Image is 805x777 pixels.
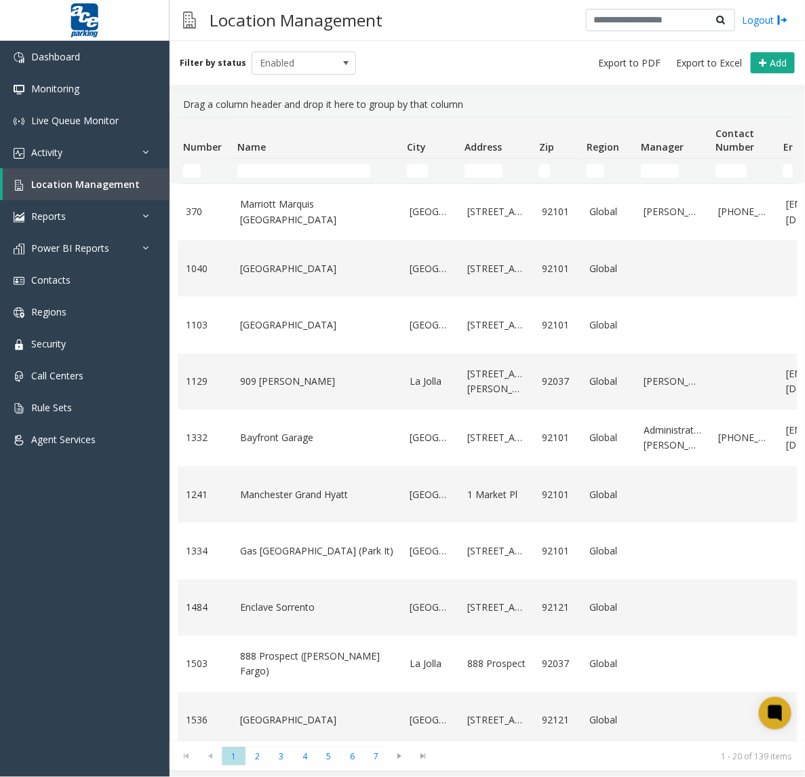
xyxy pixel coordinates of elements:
a: 92121 [542,713,573,727]
kendo-pager-info: 1 - 20 of 139 items [444,751,791,762]
h3: Location Management [203,3,389,37]
span: Activity [31,146,62,159]
a: Global [589,318,627,333]
span: Regions [31,305,66,318]
a: 1129 [186,374,224,389]
a: [PHONE_NUMBER] [718,204,770,219]
button: Export to PDF [593,54,666,73]
div: Data table [170,117,805,741]
span: Export to Excel [676,56,742,70]
input: Number Filter [183,164,201,178]
a: [GEOGRAPHIC_DATA] [410,544,451,558]
a: 370 [186,204,224,219]
img: 'icon' [14,276,24,286]
a: 1536 [186,713,224,727]
td: Region Filter [581,159,635,183]
a: [PERSON_NAME] [644,204,702,219]
span: Enabled [252,52,335,74]
td: City Filter [401,159,459,183]
a: [PHONE_NUMBER] [718,430,770,445]
span: Go to the last page [414,751,433,761]
input: Contact Number Filter [715,164,747,178]
label: Filter by status [180,57,246,69]
span: Power BI Reports [31,242,109,254]
a: [PERSON_NAME] [644,374,702,389]
a: [STREET_ADDRESS] [467,544,526,558]
a: La Jolla [410,656,451,671]
a: Bayfront Garage [240,430,393,445]
a: [GEOGRAPHIC_DATA] [410,600,451,615]
span: Address [465,140,502,153]
span: Manager [641,140,684,153]
img: 'icon' [14,116,24,127]
a: 1103 [186,318,224,333]
a: [STREET_ADDRESS] [467,318,526,333]
span: Monitoring [31,82,79,95]
span: Page 4 [293,747,317,765]
a: 92037 [542,374,573,389]
a: [STREET_ADDRESS][PERSON_NAME] [467,366,526,397]
a: 92121 [542,600,573,615]
span: Page 6 [340,747,364,765]
span: Go to the last page [412,747,435,766]
img: 'icon' [14,180,24,191]
span: Rule Sets [31,401,72,414]
input: Name Filter [237,164,370,178]
span: Page 1 [222,747,246,765]
a: [GEOGRAPHIC_DATA] [410,713,451,727]
a: [GEOGRAPHIC_DATA] [240,713,393,727]
span: Security [31,337,66,350]
span: Name [237,140,266,153]
span: Live Queue Monitor [31,114,119,127]
input: City Filter [407,164,428,178]
a: [GEOGRAPHIC_DATA] [410,261,451,276]
a: 1334 [186,544,224,558]
span: Location Management [31,178,140,191]
img: 'icon' [14,148,24,159]
a: [GEOGRAPHIC_DATA] [410,318,451,333]
a: Global [589,374,627,389]
span: Page 2 [246,747,269,765]
a: 888 Prospect [467,656,526,671]
span: Call Centers [31,369,83,382]
img: 'icon' [14,244,24,254]
td: Number Filter [178,159,232,183]
a: 1484 [186,600,224,615]
span: Go to the next page [388,747,412,766]
button: Add [751,52,795,74]
a: Global [589,261,627,276]
td: Zip Filter [534,159,581,183]
img: 'icon' [14,307,24,318]
a: 1 Market Pl [467,487,526,502]
a: [STREET_ADDRESS] [467,600,526,615]
a: [GEOGRAPHIC_DATA] [410,487,451,502]
span: Page 3 [269,747,293,765]
a: [GEOGRAPHIC_DATA] [240,261,393,276]
a: [STREET_ADDRESS] [467,430,526,445]
img: 'icon' [14,403,24,414]
a: Location Management [3,168,170,200]
a: Marriott Marquis [GEOGRAPHIC_DATA] [240,197,393,227]
span: Add [770,56,787,69]
td: Address Filter [459,159,534,183]
a: 92101 [542,544,573,558]
a: Manchester Grand Hyatt [240,487,393,502]
span: Agent Services [31,433,96,446]
img: 'icon' [14,84,24,95]
a: Global [589,204,627,219]
a: [STREET_ADDRESS] [467,204,526,219]
a: 1332 [186,430,224,445]
a: Enclave Sorrento [240,600,393,615]
input: Address Filter [465,164,503,178]
img: 'icon' [14,212,24,223]
a: Global [589,487,627,502]
a: Gas [GEOGRAPHIC_DATA] (Park It) [240,544,393,558]
img: 'icon' [14,339,24,350]
td: Manager Filter [635,159,710,183]
a: [GEOGRAPHIC_DATA] [240,318,393,333]
td: Name Filter [232,159,401,183]
a: 92101 [542,204,573,219]
a: [STREET_ADDRESS] [467,261,526,276]
img: logout [777,13,788,27]
a: La Jolla [410,374,451,389]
